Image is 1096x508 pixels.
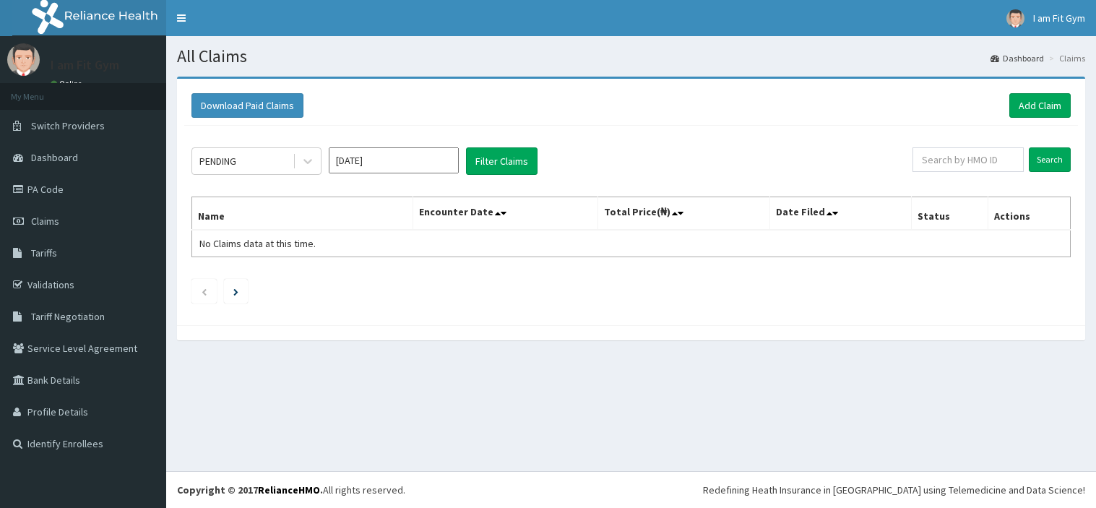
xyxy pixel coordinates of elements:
span: Tariff Negotiation [31,310,105,323]
p: I am Fit Gym [51,59,119,72]
th: Encounter Date [413,197,598,231]
span: Claims [31,215,59,228]
span: Tariffs [31,246,57,259]
input: Search by HMO ID [912,147,1024,172]
span: Dashboard [31,151,78,164]
img: User Image [1006,9,1024,27]
span: No Claims data at this time. [199,237,316,250]
th: Status [911,197,988,231]
a: Dashboard [991,52,1044,64]
img: User Image [7,43,40,76]
th: Name [192,197,413,231]
span: Switch Providers [31,119,105,132]
input: Search [1029,147,1071,172]
div: Redefining Heath Insurance in [GEOGRAPHIC_DATA] using Telemedicine and Data Science! [703,483,1085,497]
a: Previous page [201,285,207,298]
footer: All rights reserved. [166,471,1096,508]
a: Add Claim [1009,93,1071,118]
span: I am Fit Gym [1033,12,1085,25]
th: Date Filed [769,197,911,231]
a: RelianceHMO [258,483,320,496]
strong: Copyright © 2017 . [177,483,323,496]
a: Online [51,79,85,89]
th: Actions [988,197,1070,231]
div: PENDING [199,154,236,168]
li: Claims [1045,52,1085,64]
h1: All Claims [177,47,1085,66]
button: Download Paid Claims [191,93,303,118]
button: Filter Claims [466,147,538,175]
a: Next page [233,285,238,298]
input: Select Month and Year [329,147,459,173]
th: Total Price(₦) [598,197,769,231]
